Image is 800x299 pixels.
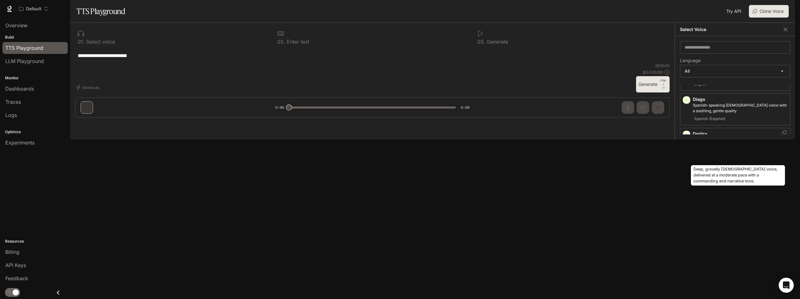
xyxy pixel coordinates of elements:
[477,39,485,44] p: 0 3 .
[779,278,794,293] div: Open Intercom Messenger
[693,102,787,114] p: Spanish-speaking male voice with a soothing, gentle quality
[76,5,125,18] h1: TTS Playground
[680,58,701,63] p: Language
[693,96,787,102] p: Diego
[78,39,85,44] p: 0 1 .
[26,6,41,12] p: Default
[691,165,785,186] div: Deep, gravelly [DEMOGRAPHIC_DATA] voice, delivered at a moderate pace with a commanding and narra...
[285,39,309,44] p: Enter text
[75,82,102,92] button: Shortcuts
[660,79,667,86] p: CTRL +
[485,39,508,44] p: Generate
[16,3,51,15] button: Open workspace menu
[724,5,744,18] a: Try API
[693,131,787,137] p: Dmitry
[781,130,787,135] button: Copy Voice ID
[680,65,790,77] div: All
[749,5,789,18] button: Clone Voice
[660,79,667,90] p: ⏎
[655,63,670,68] p: 26 / 1000
[636,76,670,92] button: GenerateCTRL +⏎
[643,70,663,75] p: $ 0.000260
[693,115,727,123] span: Spanish (Español)
[277,39,285,44] p: 0 2 .
[85,39,115,44] p: Select voice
